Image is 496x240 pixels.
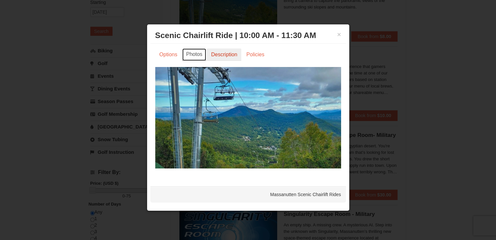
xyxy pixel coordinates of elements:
img: 24896431-1-a2e2611b.jpg [155,67,341,168]
a: Photos [182,48,206,61]
h3: Scenic Chairlift Ride | 10:00 AM - 11:30 AM [155,31,341,40]
a: Policies [242,48,268,61]
div: Massanutten Scenic Chairlift Rides [150,186,346,203]
a: Description [207,48,241,61]
button: × [337,31,341,38]
a: Options [155,48,182,61]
